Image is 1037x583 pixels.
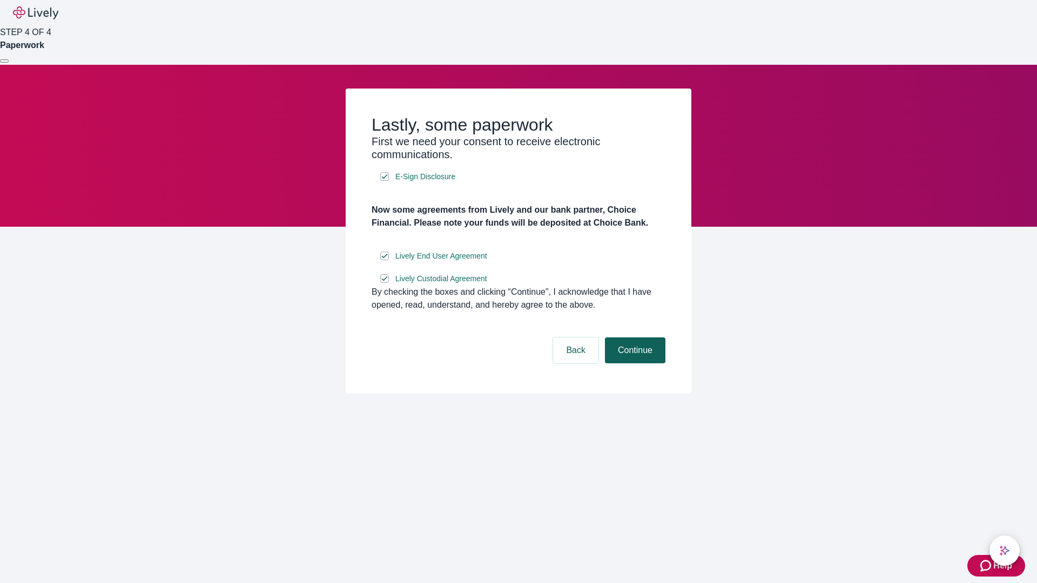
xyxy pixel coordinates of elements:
[980,559,993,572] svg: Zendesk support icon
[393,272,489,286] a: e-sign disclosure document
[605,337,665,363] button: Continue
[989,535,1020,566] button: chat
[395,250,487,262] span: Lively End User Agreement
[372,286,665,311] div: By checking the boxes and clicking “Continue", I acknowledge that I have opened, read, understand...
[393,249,489,263] a: e-sign disclosure document
[372,114,665,135] h2: Lastly, some paperwork
[372,135,665,161] h3: First we need your consent to receive electronic communications.
[395,171,455,182] span: E-Sign Disclosure
[967,555,1025,577] button: Zendesk support iconHelp
[553,337,598,363] button: Back
[372,204,665,229] h4: Now some agreements from Lively and our bank partner, Choice Financial. Please note your funds wi...
[999,545,1010,556] svg: Lively AI Assistant
[13,6,58,19] img: Lively
[993,559,1012,572] span: Help
[395,273,487,284] span: Lively Custodial Agreement
[393,170,457,184] a: e-sign disclosure document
